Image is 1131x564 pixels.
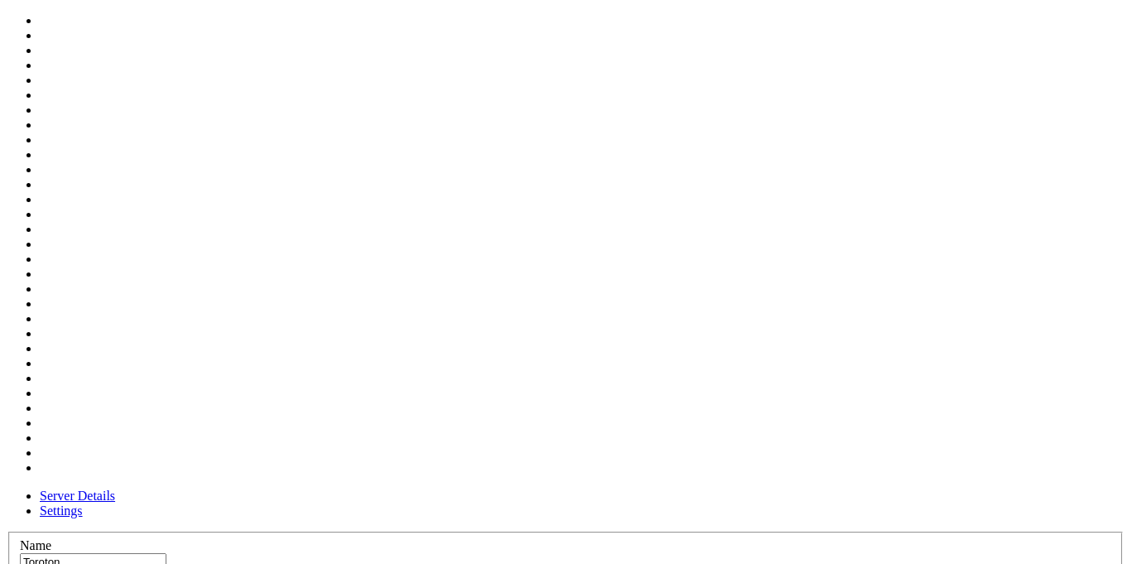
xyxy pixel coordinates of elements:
[7,7,914,22] x-row: Connection timed out
[40,504,83,518] a: Settings
[7,22,13,36] div: (0, 1)
[40,489,115,503] a: Server Details
[20,538,51,552] label: Name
